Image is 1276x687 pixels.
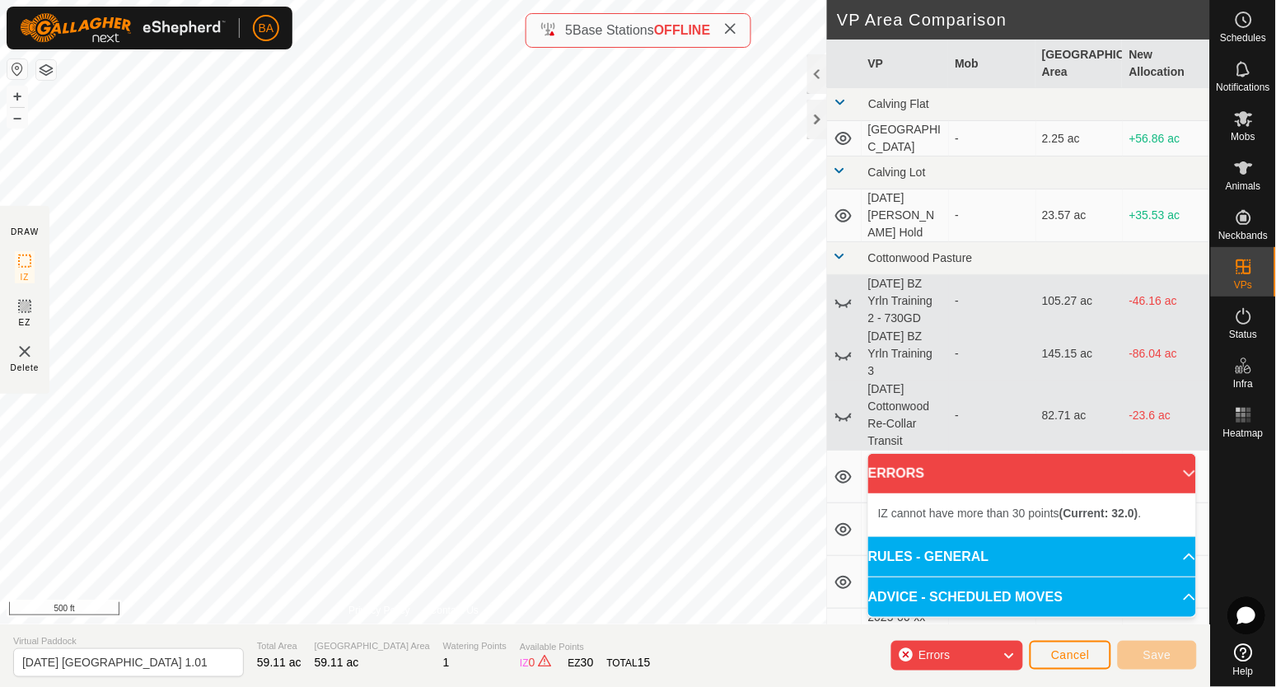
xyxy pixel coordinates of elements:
div: DRAW [11,226,39,238]
span: Calving Flat [868,97,929,110]
td: [GEOGRAPHIC_DATA] [862,121,949,157]
div: - [956,292,1030,310]
td: 2025-06-xx [GEOGRAPHIC_DATA] 16 [862,609,949,661]
div: IZ [520,654,554,671]
span: Calving Lot [868,166,926,179]
th: [GEOGRAPHIC_DATA] Area [1036,40,1124,88]
div: - [956,207,1030,224]
span: Heatmap [1223,428,1264,438]
span: Notifications [1217,82,1270,92]
span: 5 [565,23,573,37]
span: ERRORS [868,464,924,484]
td: -600.14 ac [1123,451,1210,503]
td: -23.6 ac [1123,381,1210,451]
span: Cancel [1051,648,1090,661]
button: – [7,108,27,128]
td: [DATE] [PERSON_NAME] Hold [862,189,949,242]
span: 0 [529,656,535,669]
td: [DATE] BZ Yrln Training 3 [862,328,949,381]
span: EZ [19,316,31,329]
td: 2025-06-xx [GEOGRAPHIC_DATA] 15 [862,556,949,609]
span: [GEOGRAPHIC_DATA] Area [315,639,430,653]
p-accordion-content: ERRORS [868,493,1196,536]
span: Base Stations [573,23,654,37]
button: + [7,86,27,106]
span: BA [259,20,274,37]
span: Animals [1226,181,1261,191]
span: OFFLINE [654,23,710,37]
span: Virtual Paddock [13,634,244,648]
img: VP [15,342,35,362]
p-accordion-header: ERRORS [868,454,1196,493]
span: Help [1233,666,1254,676]
a: Contact Us [430,603,479,618]
td: [DATE] BZ Yrln Training 2 - 730GD [862,275,949,328]
td: +56.86 ac [1123,121,1210,157]
div: - [956,130,1030,147]
span: 15 [638,656,651,669]
span: 59.11 ac [257,656,301,669]
span: Watering Points [443,639,507,653]
span: Mobs [1232,132,1255,142]
div: - [956,407,1030,424]
span: Cottonwood Pasture [868,251,973,264]
span: Infra [1233,379,1253,389]
span: VPs [1234,280,1252,290]
td: 659.25 ac [1036,451,1124,503]
td: 2.25 ac [1036,121,1124,157]
p-accordion-header: ADVICE - SCHEDULED MOVES [868,577,1196,617]
span: Status [1229,329,1257,339]
span: 1 [443,656,450,669]
td: 82.71 ac [1036,381,1124,451]
div: TOTAL [607,654,651,671]
td: 145.15 ac [1036,328,1124,381]
b: (Current: 32.0) [1059,507,1138,520]
span: RULES - GENERAL [868,547,989,567]
td: 2025-06-xx [GEOGRAPHIC_DATA] 12 [862,503,949,556]
span: Delete [11,362,40,374]
td: [DATE] Cottonwood Re-Collar Transit [862,381,949,451]
button: Reset Map [7,59,27,79]
img: Gallagher Logo [20,13,226,43]
span: Schedules [1220,33,1266,43]
th: New Allocation [1123,40,1210,88]
a: Help [1211,637,1276,683]
div: EZ [568,654,594,671]
td: 23.57 ac [1036,189,1124,242]
span: Errors [918,648,950,661]
span: 30 [581,656,594,669]
p-accordion-header: RULES - GENERAL [868,537,1196,577]
td: +35.53 ac [1123,189,1210,242]
td: 2025-06-xx [GEOGRAPHIC_DATA] 10 [862,451,949,503]
span: 59.11 ac [315,656,359,669]
button: Map Layers [36,60,56,80]
button: Save [1118,641,1197,670]
span: ADVICE - SCHEDULED MOVES [868,587,1063,607]
span: Neckbands [1218,231,1268,241]
h2: VP Area Comparison [837,10,1210,30]
th: Mob [949,40,1036,88]
span: IZ [21,271,30,283]
td: 105.27 ac [1036,275,1124,328]
span: Available Points [520,640,651,654]
td: -46.16 ac [1123,275,1210,328]
span: IZ cannot have more than 30 points . [878,507,1142,520]
div: - [956,345,1030,362]
button: Cancel [1030,641,1111,670]
span: Total Area [257,639,301,653]
td: -86.04 ac [1123,328,1210,381]
th: VP [862,40,949,88]
span: Save [1143,648,1171,661]
a: Privacy Policy [348,603,410,618]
